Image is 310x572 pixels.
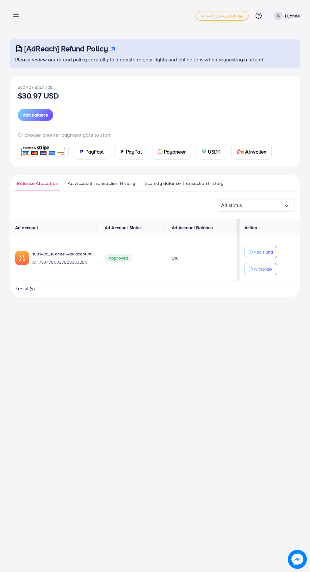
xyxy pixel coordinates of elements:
[105,224,142,231] span: Ad Account Status
[245,224,257,231] span: Action
[15,251,29,265] img: ic-ads-acc.e4c84228.svg
[254,248,273,256] p: Add Fund
[152,144,191,160] a: cardPayoneer
[18,85,52,90] span: Ecomdy Balance
[120,149,125,154] img: card
[216,199,295,212] div: Search for option
[237,149,244,154] img: card
[285,12,300,20] p: Lychee
[164,148,186,155] span: Payoneer
[23,112,48,118] span: Add balance
[195,11,249,21] a: adreach_new_package
[272,12,300,20] a: Lychee
[201,149,207,154] img: card
[242,200,283,210] input: Search for option
[15,286,35,292] span: 1 result(s)
[85,148,104,155] span: PayFast
[172,224,213,231] span: Ad Account Balance
[126,148,142,155] span: PayPal
[245,246,277,258] button: Add Fund
[17,180,58,187] span: Balance Allocation
[172,255,179,261] span: $10
[18,131,292,139] p: Or choose another payment gate to start
[245,263,277,275] button: Withdraw
[32,251,95,257] a: 1031476_lychee Ads account_1754329112812
[245,148,266,155] span: Airwallex
[231,144,272,160] a: cardAirwallex
[114,144,147,160] a: cardPayPal
[15,224,38,231] span: Ad account
[32,251,95,265] div: <span class='underline'>1031476_lychee Ads account_1754329112812</span></br>7534786027828363280
[24,44,108,53] h3: [AdReach] Refund Policy
[20,145,66,158] img: card
[105,254,132,262] span: Approved
[145,180,223,187] span: Ecomdy Balance Transaction History
[158,149,163,154] img: card
[288,550,306,568] img: image
[208,148,221,155] span: USDT
[68,180,135,187] span: Ad Account Transaction History
[79,149,84,154] img: card
[15,56,296,63] p: Please review our refund policy carefully to understand your rights and obligations when requesti...
[74,144,109,160] a: cardPayFast
[201,14,243,18] span: adreach_new_package
[32,259,95,265] span: ID: 7534786027828363280
[254,265,272,273] p: Withdraw
[18,144,69,159] a: card
[221,200,242,210] span: All status
[18,109,53,121] button: Add balance
[196,144,226,160] a: cardUSDT
[18,92,59,99] p: $30.97 USD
